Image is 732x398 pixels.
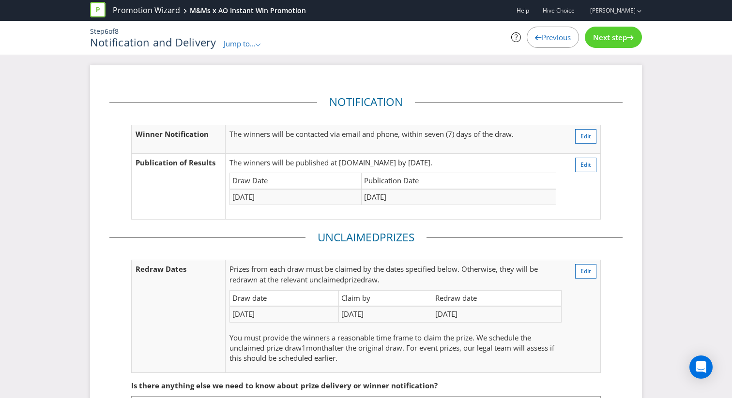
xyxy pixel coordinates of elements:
span: Step [90,27,105,36]
span: s from each draw must be claimed by the dates specified below. Otherwise, they will be redrawn at... [229,264,538,284]
span: Prize [380,230,409,245]
span: of [108,27,115,36]
div: Open Intercom Messenger [689,355,713,379]
div: M&Ms x AO Instant Win Promotion [190,6,306,15]
span: Edit [580,161,591,169]
td: Draw date [229,290,339,306]
a: Help [517,6,529,15]
a: Promotion Wizard [113,5,180,16]
legend: Notification [317,94,415,110]
span: month [306,343,328,353]
td: Publication of Results [132,153,226,220]
span: Is there anything else we need to know about prize delivery or winner notification? [131,381,438,390]
span: Edit [580,132,591,140]
span: Next step [593,32,627,42]
td: Draw Date [229,173,361,189]
p: The winners will be contacted via email and phone, within seven (7) days of the draw. [229,129,557,139]
td: Redraw Dates [132,260,226,373]
span: Prize [229,264,246,274]
td: [DATE] [229,189,361,205]
span: Edit [580,267,591,275]
button: Edit [575,129,596,144]
td: [DATE] [362,189,556,205]
td: Winner Notification [132,125,226,153]
span: 6 [105,27,108,36]
button: Edit [575,158,596,172]
span: 8 [115,27,119,36]
p: The winners will be published at [DOMAIN_NAME] by [DATE]. [229,158,557,168]
button: Edit [575,264,596,279]
h1: Notification and Delivery [90,36,216,48]
span: 1 [302,343,306,353]
td: [DATE] [433,306,562,322]
span: Previous [542,32,571,42]
td: [DATE] [229,306,339,322]
span: draw. [361,275,380,284]
span: prize [344,275,361,284]
td: [DATE] [339,306,433,322]
span: Jump to... [224,39,256,48]
span: Unclaimed [318,230,380,245]
span: s [409,230,414,245]
span: Hive Choice [543,6,575,15]
td: Redraw date [433,290,562,306]
td: Publication Date [362,173,556,189]
a: [PERSON_NAME] [580,6,636,15]
span: after the original draw. For event prizes, our legal team will assess if this should be scheduled... [229,343,554,363]
td: Claim by [339,290,433,306]
span: You must provide the winners a reasonable time frame to claim the prize. We schedule the unclaime... [229,333,531,353]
